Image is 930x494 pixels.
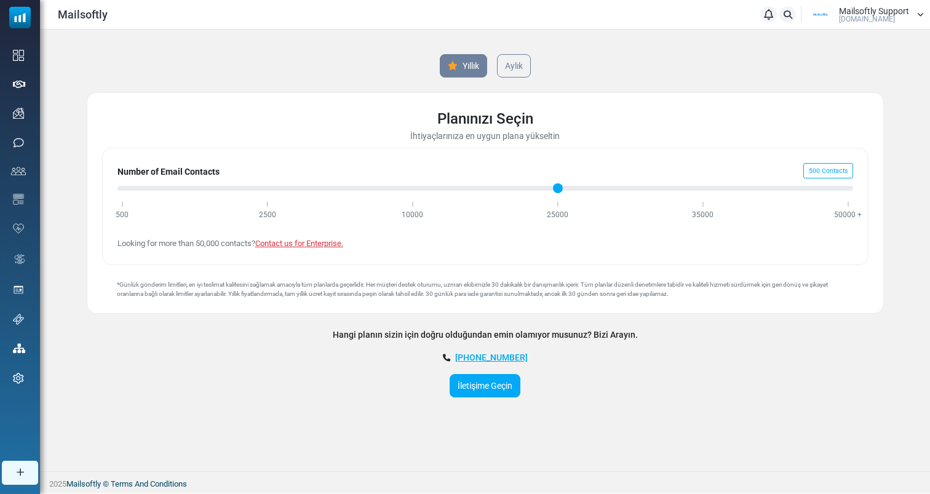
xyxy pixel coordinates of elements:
a: Contact us for Enterprise. [255,239,343,248]
span: 500 [809,167,820,175]
span: 10000 [402,210,423,219]
img: dashboard-icon.svg [13,50,24,61]
label: Number of Email Contacts [117,165,220,178]
span: Mailsoftly Support [839,7,909,15]
span: translation missing: tr.layouts.footer.terms_and_conditions [111,479,187,488]
img: contacts-icon.svg [11,167,26,175]
span: 2500 [259,210,276,219]
img: workflow.svg [13,252,26,266]
img: mailsoftly_icon_blue_white.svg [9,7,31,28]
img: User Logo [805,6,836,24]
a: Aylık [497,54,531,78]
a: Yıllık [440,54,487,78]
a: İletişime Geçin [450,374,520,397]
img: support-icon.svg [13,314,24,325]
a: Terms And Conditions [111,479,187,488]
footer: 2025 [40,471,930,493]
div: Planınızı Seçin [102,108,868,130]
div: İhtiyaçlarınıza en uygun plana yükseltin [102,130,868,143]
img: domain-health-icon.svg [13,223,24,233]
span: 35000 [692,210,713,219]
span: Looking for more than 50,000 contacts? [117,239,343,248]
img: sms-icon.png [13,137,24,148]
img: settings-icon.svg [13,373,24,384]
img: campaigns-icon.png [13,108,24,119]
a: User Logo Mailsoftly Support [DOMAIN_NAME] [805,6,924,24]
a: Mailsoftly © [66,479,109,488]
span: 50000 + [834,210,862,219]
a: [PHONE_NUMBER] [455,353,528,362]
div: *Günlük gönderim limitleri, en iyi teslimat kalitesini sağlamak amacıyla tüm planlarda geçerlidir... [102,280,868,298]
span: 500 [116,210,129,219]
div: Hangi planın sizin için doğru olduğundan emin olamıyor musunuz? Bizi Arayın. [87,329,884,341]
span: 25000 [547,210,568,219]
span: Contacts [822,167,848,175]
span: [DOMAIN_NAME] [839,15,895,23]
img: landing_pages.svg [13,284,24,295]
img: email-templates-icon.svg [13,194,24,205]
span: Mailsoftly [58,6,108,23]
